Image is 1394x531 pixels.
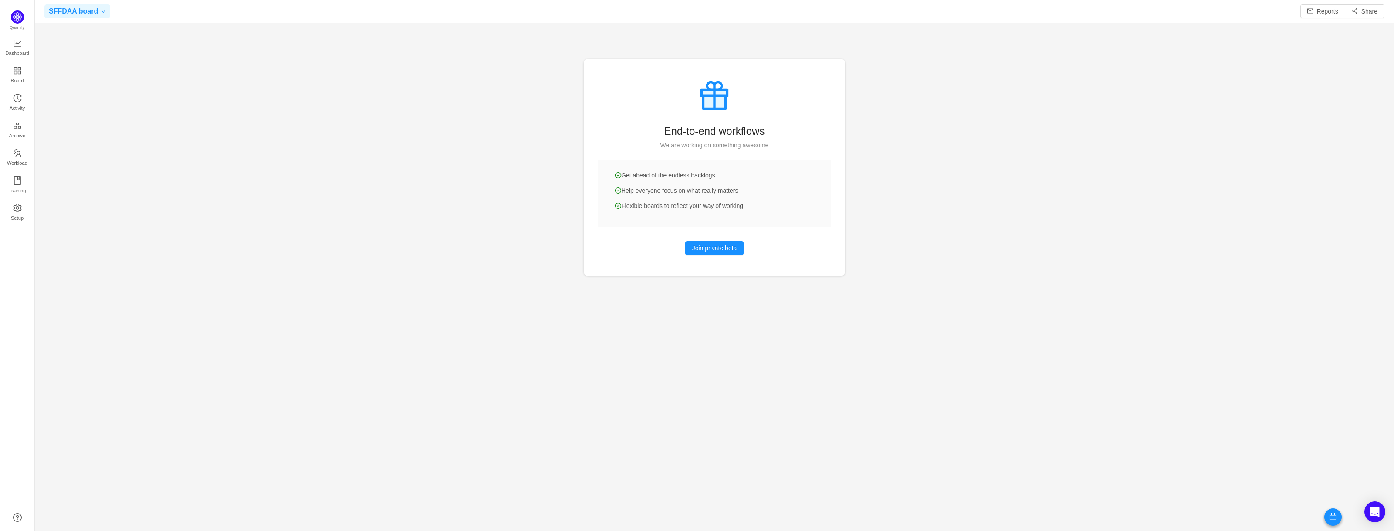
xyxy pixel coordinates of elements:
[101,9,106,14] i: icon: down
[11,209,24,227] span: Setup
[13,39,22,57] a: Dashboard
[1345,4,1384,18] button: icon: share-altShare
[49,4,98,18] span: SFFDAA board
[1300,4,1345,18] button: icon: mailReports
[11,72,24,89] span: Board
[8,182,26,199] span: Training
[13,39,22,48] i: icon: line-chart
[13,149,22,157] i: icon: team
[13,204,22,221] a: Setup
[1324,508,1342,526] button: icon: calendar
[13,204,22,212] i: icon: setting
[1364,501,1385,522] div: Open Intercom Messenger
[13,66,22,75] i: icon: appstore
[10,25,25,30] span: Quantify
[13,176,22,185] i: icon: book
[5,44,29,62] span: Dashboard
[7,154,27,172] span: Workload
[10,99,25,117] span: Activity
[13,94,22,112] a: Activity
[13,177,22,194] a: Training
[13,513,22,522] a: icon: question-circle
[13,122,22,139] a: Archive
[11,10,24,24] img: Quantify
[685,241,744,255] button: Join private beta
[13,67,22,84] a: Board
[9,127,25,144] span: Archive
[13,94,22,102] i: icon: history
[13,149,22,167] a: Workload
[13,121,22,130] i: icon: gold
